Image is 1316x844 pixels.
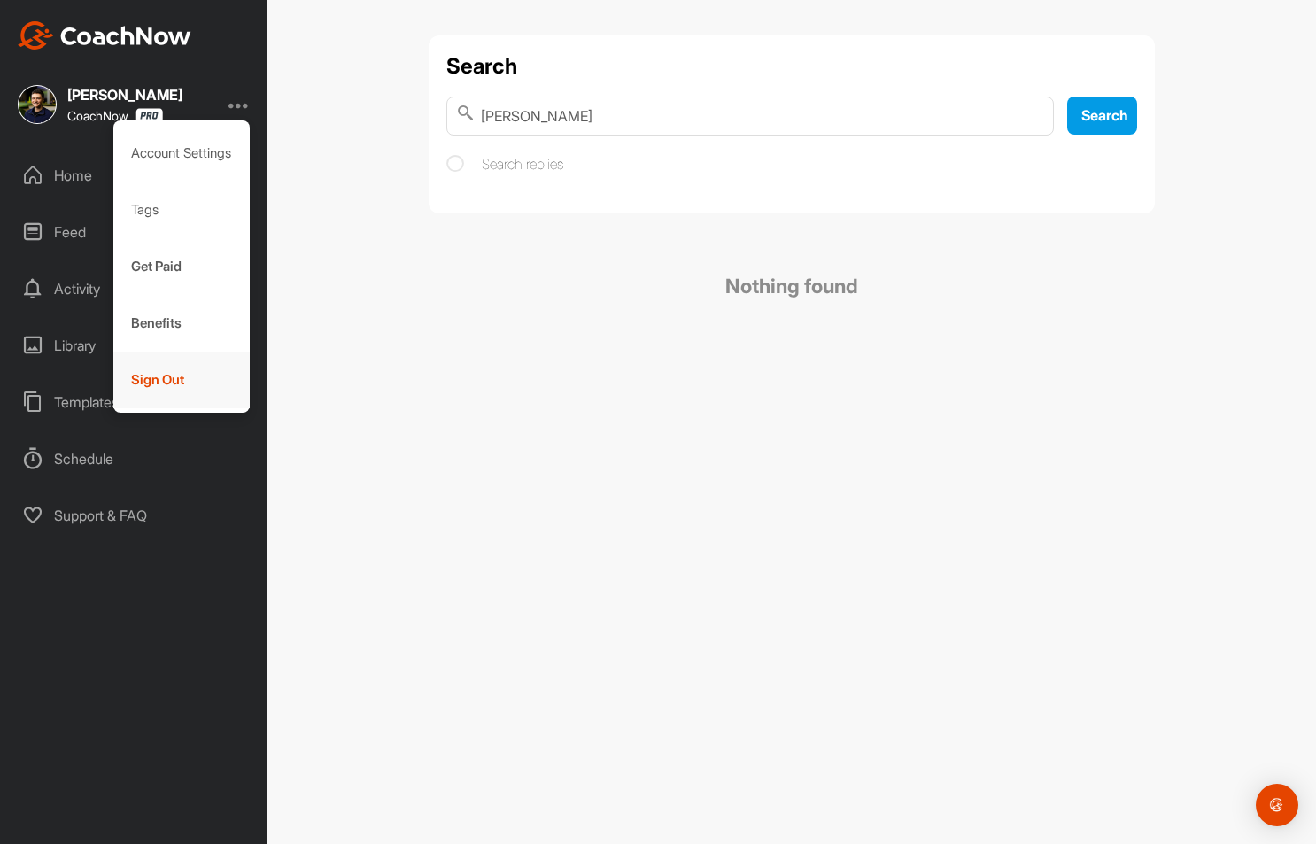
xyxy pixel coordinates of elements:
[67,88,182,102] div: [PERSON_NAME]
[113,182,251,238] div: Tags
[10,380,259,424] div: Templates
[113,125,251,182] div: Account Settings
[1067,97,1137,135] button: Search
[10,210,259,254] div: Feed
[18,85,57,124] img: square_49fb5734a34dfb4f485ad8bdc13d6667.jpg
[10,153,259,197] div: Home
[1081,106,1128,124] span: Search
[446,53,1137,79] h1: Search
[135,108,163,123] img: CoachNow Pro
[446,153,563,174] label: Search replies
[10,437,259,481] div: Schedule
[113,295,251,352] div: Benefits
[18,21,191,50] img: CoachNow
[67,108,163,123] div: CoachNow
[446,97,1054,136] input: Search
[10,493,259,538] div: Support & FAQ
[429,231,1155,341] h2: Nothing found
[10,323,259,368] div: Library
[113,352,251,408] div: Sign Out
[113,238,251,295] div: Get Paid
[1256,784,1298,826] div: Open Intercom Messenger
[10,267,259,311] div: Activity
